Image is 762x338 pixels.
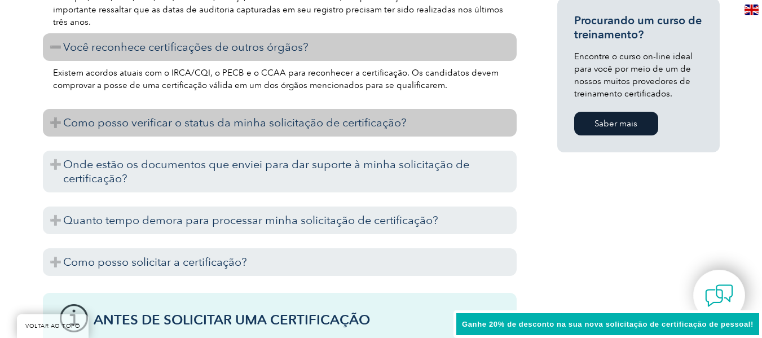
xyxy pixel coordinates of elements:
[63,255,247,269] font: Como posso solicitar a certificação?
[574,51,693,99] font: Encontre o curso on-line ideal para você por meio de um de nossos muitos provedores de treinament...
[17,314,89,338] a: VOLTAR AO TOPO
[745,5,759,15] img: en
[53,68,499,90] font: Existem acordos atuais com o IRCA/CQI, o PECB e o CCAA para reconhecer a certificação. Os candida...
[25,323,80,330] font: VOLTAR AO TOPO
[462,320,754,328] font: Ganhe 20% de desconto na sua nova solicitação de certificação de pessoal!
[63,213,438,227] font: Quanto tempo demora para processar minha solicitação de certificação?
[574,14,702,41] font: Procurando um curso de treinamento?
[594,118,637,129] font: Saber mais
[705,282,733,310] img: contact-chat.png
[63,116,407,129] font: Como posso verificar o status da minha solicitação de certificação?
[574,112,658,135] a: Saber mais
[94,311,370,328] font: Antes de solicitar uma certificação
[63,40,309,54] font: Você reconhece certificações de outros órgãos?
[63,157,469,185] font: Onde estão os documentos que enviei para dar suporte à minha solicitação de certificação?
